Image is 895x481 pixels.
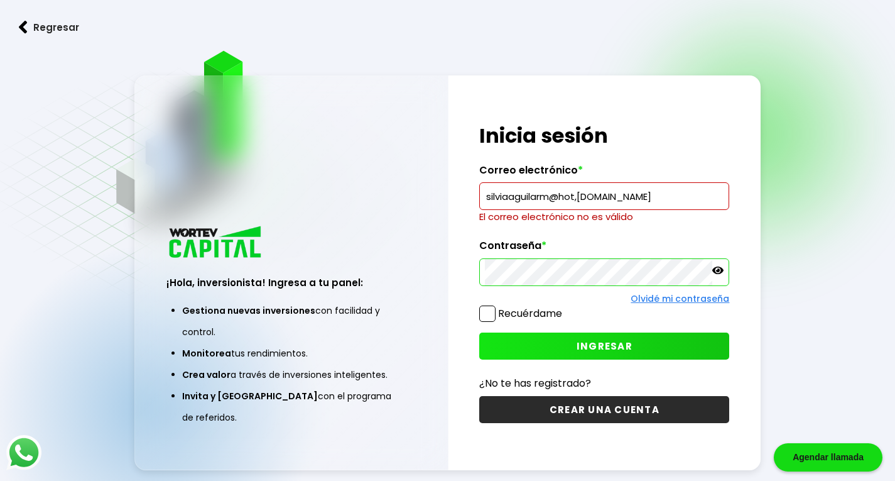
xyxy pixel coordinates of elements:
[182,347,231,360] span: Monitorea
[479,396,729,423] button: CREAR UNA CUENTA
[479,375,729,423] a: ¿No te has registrado?CREAR UNA CUENTA
[774,443,882,472] div: Agendar llamada
[479,164,729,183] label: Correo electrónico
[479,210,729,224] p: El correo electrónico no es válido
[182,390,318,402] span: Invita y [GEOGRAPHIC_DATA]
[166,275,416,290] h3: ¡Hola, inversionista! Ingresa a tu panel:
[182,364,401,385] li: a través de inversiones inteligentes.
[479,375,729,391] p: ¿No te has registrado?
[6,435,41,470] img: logos_whatsapp-icon.242b2217.svg
[485,183,724,209] input: hola@wortev.capital
[182,343,401,364] li: tus rendimientos.
[479,121,729,151] h1: Inicia sesión
[182,368,231,381] span: Crea valor
[182,385,401,428] li: con el programa de referidos.
[631,292,729,305] a: Olvidé mi contraseña
[479,333,729,360] button: INGRESAR
[577,340,632,353] span: INGRESAR
[182,300,401,343] li: con facilidad y control.
[19,21,28,34] img: flecha izquierda
[498,306,562,321] label: Recuérdame
[479,240,729,258] label: Contraseña
[166,224,266,262] img: logo_wortev_capital
[182,304,315,317] span: Gestiona nuevas inversiones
